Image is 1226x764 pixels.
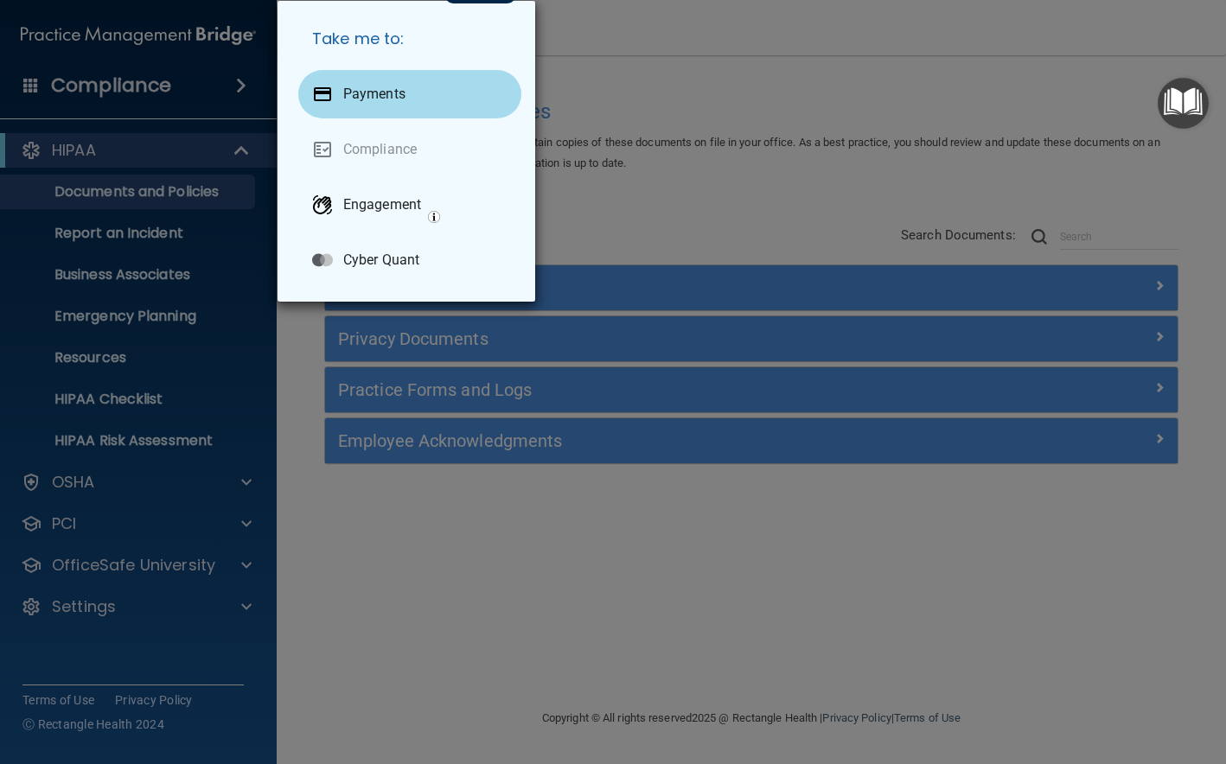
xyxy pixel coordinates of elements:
[343,196,421,213] p: Engagement
[298,15,521,63] h5: Take me to:
[298,125,521,174] a: Compliance
[298,236,521,284] a: Cyber Quant
[1158,78,1209,129] button: Open Resource Center
[298,181,521,229] a: Engagement
[343,251,419,269] p: Cyber Quant
[298,70,521,118] a: Payments
[343,86,405,103] p: Payments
